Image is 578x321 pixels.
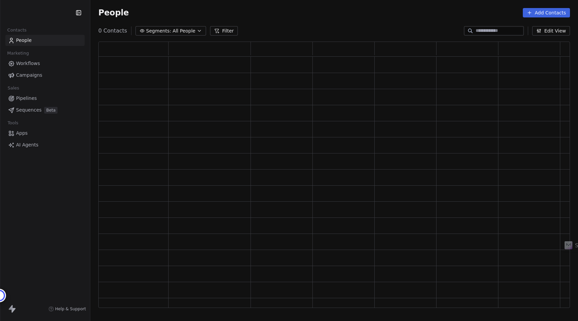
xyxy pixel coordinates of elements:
[5,128,85,139] a: Apps
[210,26,238,36] button: Filter
[173,27,195,35] span: All People
[5,118,21,128] span: Tools
[98,27,127,35] span: 0 Contacts
[5,105,85,116] a: SequencesBeta
[5,83,22,93] span: Sales
[16,60,40,67] span: Workflows
[146,27,171,35] span: Segments:
[55,306,86,312] span: Help & Support
[5,70,85,81] a: Campaigns
[44,107,58,114] span: Beta
[523,8,570,17] button: Add Contacts
[16,72,42,79] span: Campaigns
[4,25,29,35] span: Contacts
[16,37,32,44] span: People
[16,95,37,102] span: Pipelines
[16,107,41,114] span: Sequences
[5,58,85,69] a: Workflows
[532,26,570,36] button: Edit View
[4,48,32,58] span: Marketing
[5,139,85,150] a: AI Agents
[5,93,85,104] a: Pipelines
[16,141,38,148] span: AI Agents
[49,306,86,312] a: Help & Support
[16,130,28,137] span: Apps
[98,8,129,18] span: People
[5,35,85,46] a: People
